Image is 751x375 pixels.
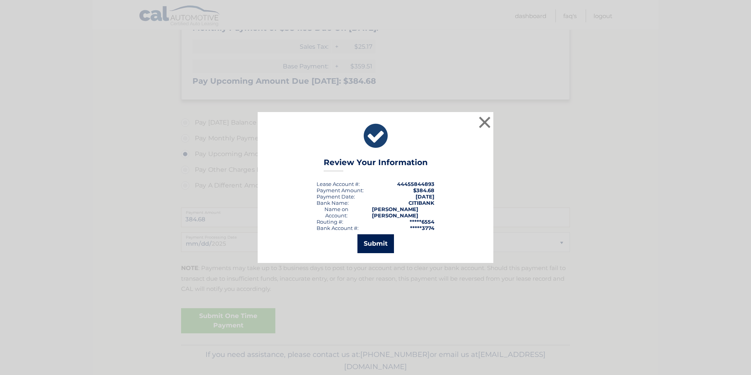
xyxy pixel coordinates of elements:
[408,200,434,206] strong: CITIBANK
[357,234,394,253] button: Submit
[317,200,349,206] div: Bank Name:
[397,181,434,187] strong: 44455844893
[317,193,355,200] div: :
[413,187,434,193] span: $384.68
[324,158,428,171] h3: Review Your Information
[477,114,493,130] button: ×
[317,181,360,187] div: Lease Account #:
[317,187,364,193] div: Payment Amount:
[317,219,343,225] div: Routing #:
[372,206,418,219] strong: [PERSON_NAME] [PERSON_NAME]
[317,225,359,231] div: Bank Account #:
[416,193,434,200] span: [DATE]
[317,206,356,219] div: Name on Account:
[317,193,354,200] span: Payment Date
